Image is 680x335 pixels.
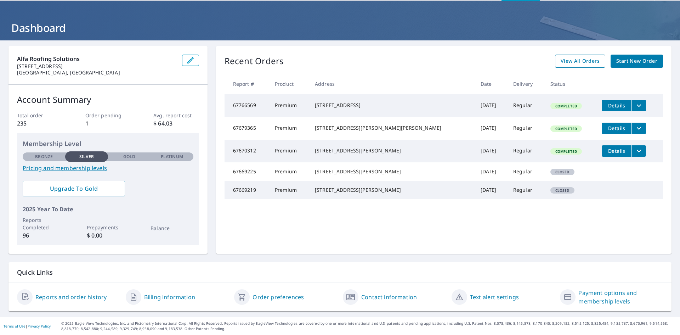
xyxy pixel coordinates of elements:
p: 96 [23,231,65,240]
div: [STREET_ADDRESS][PERSON_NAME][PERSON_NAME] [315,124,469,132]
button: detailsBtn-67766569 [602,100,631,111]
th: Date [475,73,508,94]
div: [STREET_ADDRESS] [315,102,469,109]
p: Alfa Roofing Solutions [17,55,176,63]
p: Balance [151,224,193,232]
span: Upgrade To Gold [28,185,119,192]
div: [STREET_ADDRESS][PERSON_NAME] [315,168,469,175]
a: Billing information [144,293,195,301]
td: 67669225 [225,162,269,181]
td: [DATE] [475,94,508,117]
th: Status [545,73,596,94]
td: [DATE] [475,140,508,162]
p: [GEOGRAPHIC_DATA], [GEOGRAPHIC_DATA] [17,69,176,76]
p: Account Summary [17,93,199,106]
td: 67669219 [225,181,269,199]
td: 67670312 [225,140,269,162]
td: [DATE] [475,117,508,140]
span: View All Orders [561,57,600,66]
p: Silver [79,153,94,160]
a: Order preferences [253,293,304,301]
a: View All Orders [555,55,605,68]
p: Reports Completed [23,216,65,231]
p: Total order [17,112,62,119]
button: detailsBtn-67679365 [602,123,631,134]
a: Text alert settings [470,293,519,301]
div: [STREET_ADDRESS][PERSON_NAME] [315,186,469,194]
a: Contact information [361,293,417,301]
p: Gold [123,153,135,160]
a: Start New Order [611,55,663,68]
span: Start New Order [616,57,657,66]
span: Details [606,125,627,132]
p: [STREET_ADDRESS] [17,63,176,69]
p: $ 64.03 [153,119,199,128]
th: Report # [225,73,269,94]
button: filesDropdownBtn-67679365 [631,123,646,134]
span: Details [606,147,627,154]
td: [DATE] [475,162,508,181]
p: Avg. report cost [153,112,199,119]
td: 67766569 [225,94,269,117]
p: © 2025 Eagle View Technologies, Inc. and Pictometry International Corp. All Rights Reserved. Repo... [61,321,676,331]
td: Premium [269,117,309,140]
a: Payment options and membership levels [578,289,663,306]
td: Premium [269,94,309,117]
td: Regular [508,162,545,181]
p: Quick Links [17,268,663,277]
span: Completed [551,104,581,108]
span: Closed [551,169,574,174]
button: detailsBtn-67670312 [602,145,631,157]
p: | [4,324,51,328]
p: 235 [17,119,62,128]
button: filesDropdownBtn-67766569 [631,100,646,111]
p: Platinum [161,153,183,160]
td: [DATE] [475,181,508,199]
th: Delivery [508,73,545,94]
p: Order pending [85,112,131,119]
td: Regular [508,94,545,117]
h1: Dashboard [8,21,671,35]
td: Regular [508,181,545,199]
td: Premium [269,162,309,181]
td: Premium [269,181,309,199]
a: Reports and order history [35,293,107,301]
td: Regular [508,117,545,140]
td: Regular [508,140,545,162]
div: [STREET_ADDRESS][PERSON_NAME] [315,147,469,154]
span: Completed [551,149,581,154]
button: filesDropdownBtn-67670312 [631,145,646,157]
p: 1 [85,119,131,128]
a: Terms of Use [4,324,25,329]
td: 67679365 [225,117,269,140]
a: Pricing and membership levels [23,164,193,172]
p: $ 0.00 [87,231,129,240]
a: Upgrade To Gold [23,181,125,196]
span: Completed [551,126,581,131]
p: 2025 Year To Date [23,205,193,213]
a: Privacy Policy [28,324,51,329]
p: Prepayments [87,224,129,231]
span: Closed [551,188,574,193]
p: Bronze [35,153,53,160]
th: Address [309,73,475,94]
th: Product [269,73,309,94]
p: Recent Orders [225,55,284,68]
p: Membership Level [23,139,193,149]
td: Premium [269,140,309,162]
span: Details [606,102,627,109]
